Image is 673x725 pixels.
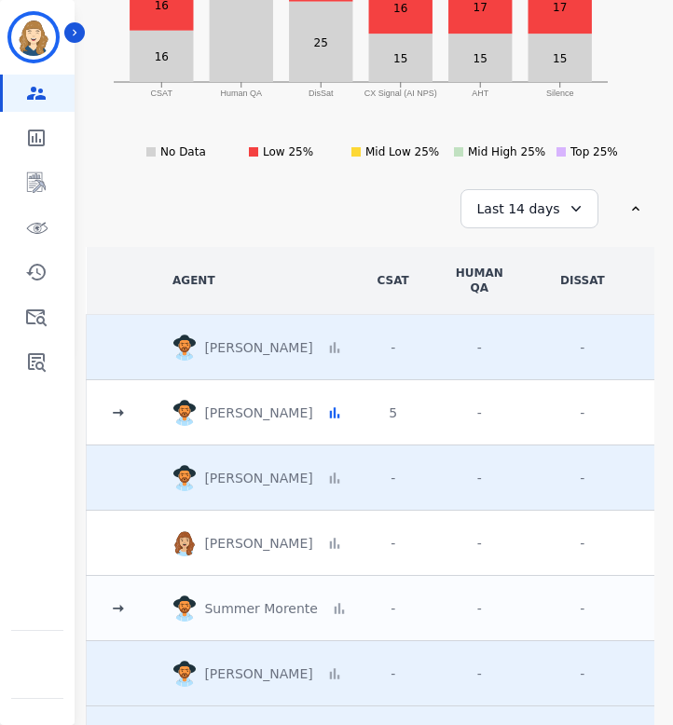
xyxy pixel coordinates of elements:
[548,663,617,685] div: -
[456,532,503,554] div: -
[553,52,567,65] text: 15
[204,469,320,487] p: [PERSON_NAME]
[172,595,197,622] img: Rounded avatar
[456,597,503,620] div: -
[456,663,503,685] div: -
[460,189,598,228] div: Last 14 days
[376,273,411,288] div: CSAT
[548,336,617,359] div: -
[553,1,567,14] text: 17
[172,273,215,288] div: AGENT
[468,145,545,158] text: Mid High 25%
[376,663,411,685] div: -
[309,89,334,98] text: DisSat
[376,336,411,359] div: -
[263,145,313,158] text: Low 25%
[155,50,169,63] text: 16
[456,266,503,295] div: Human QA
[160,145,206,158] text: No Data
[314,36,328,49] text: 25
[456,467,503,489] div: -
[548,597,617,620] div: -
[172,465,197,491] img: Rounded avatar
[393,52,407,65] text: 15
[204,338,320,357] p: [PERSON_NAME]
[472,89,489,98] text: AHT
[204,404,320,422] p: [PERSON_NAME]
[548,532,617,554] div: -
[376,402,411,424] div: 5
[376,467,411,489] div: -
[364,89,437,98] text: CX Signal (AI NPS)
[204,599,325,618] p: Summer Morente
[548,273,617,288] div: DisSat
[474,52,488,65] text: 15
[204,534,320,553] p: [PERSON_NAME]
[151,89,173,98] text: CSAT
[365,145,439,158] text: Mid Low 25%
[548,467,617,489] div: -
[221,89,263,98] text: Human QA
[376,597,411,620] div: -
[172,400,197,426] img: Rounded avatar
[474,1,488,14] text: 17
[172,530,197,556] img: Rounded avatar
[172,661,197,687] img: Rounded avatar
[456,336,503,359] div: -
[172,335,197,361] img: Rounded avatar
[376,532,411,554] div: -
[546,89,574,98] text: Silence
[393,2,407,15] text: 16
[204,664,320,683] p: [PERSON_NAME]
[456,402,503,424] div: -
[11,15,56,60] img: Bordered avatar
[548,402,617,424] div: -
[570,145,618,158] text: Top 25%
